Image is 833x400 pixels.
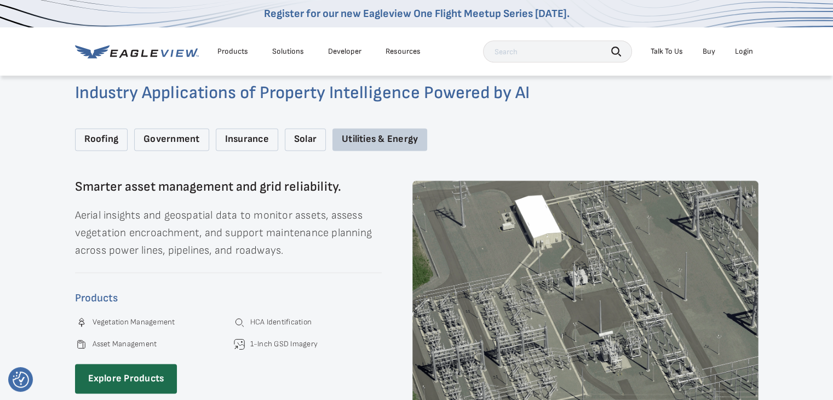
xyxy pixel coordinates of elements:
a: HCA Identification [250,317,312,327]
div: Talk To Us [651,47,683,56]
a: Buy [703,47,715,56]
img: Revisit consent button [13,372,29,388]
img: Img_load_box-1.svg [233,338,246,351]
button: Consent Preferences [13,372,29,388]
div: Products [217,47,248,56]
div: Solar [285,128,326,151]
div: Solutions [272,47,304,56]
h2: Industry Applications of Property Intelligence Powered by AI [75,84,759,102]
a: 1-Inch GSD Imagery [250,339,318,349]
a: Asset Management [93,339,157,349]
div: Insurance [216,128,278,151]
div: Login [735,47,753,56]
div: Resources [386,47,421,56]
input: Search [483,41,632,62]
a: Register for our new Eagleview One Flight Meetup Series [DATE]. [264,7,570,20]
a: Vegetation Management [93,317,175,327]
div: Government [134,128,209,151]
img: Paper_alt_light.svg [75,338,88,351]
h3: Smarter asset management and grid reliability. [75,180,382,193]
img: Tree.svg [75,316,88,329]
a: Developer [328,47,361,56]
div: Utilities & Energy [332,128,427,151]
img: Search_light.svg [233,316,246,329]
a: Explore Products [75,364,177,394]
div: Roofing [75,128,128,151]
p: Aerial insights and geospatial data to monitor assets, assess vegetation encroachment, and suppor... [75,207,382,259]
h4: Products [75,289,382,307]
